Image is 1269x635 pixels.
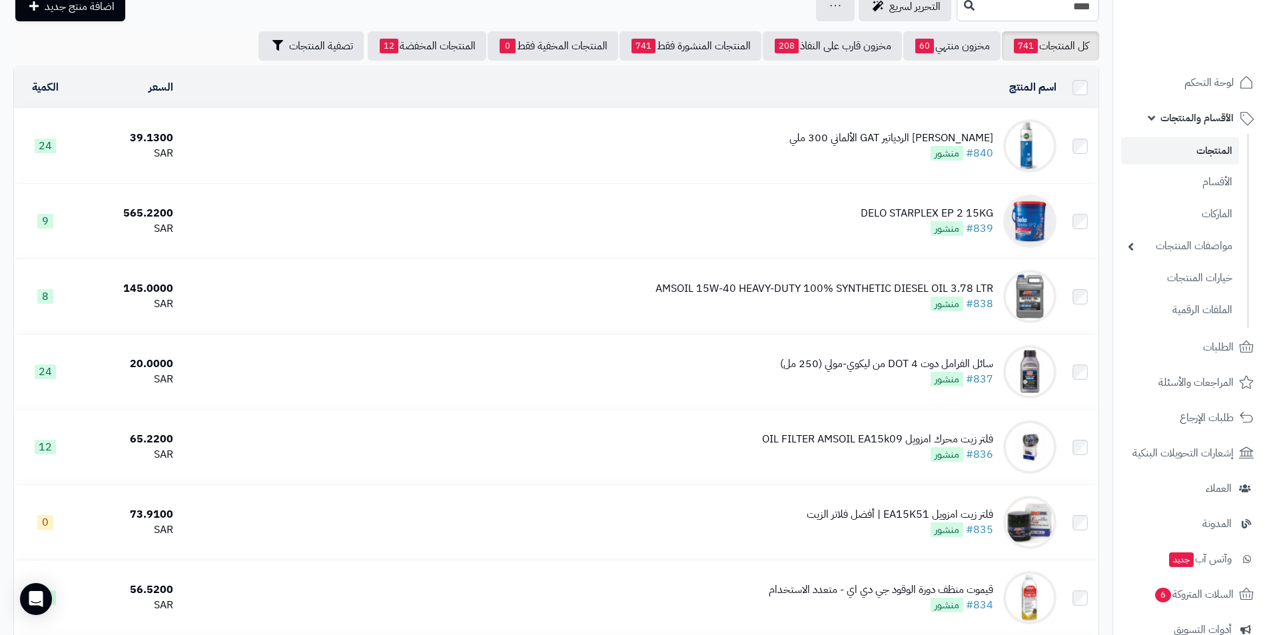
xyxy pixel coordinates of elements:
[931,297,963,311] span: منشور
[82,206,173,221] div: 565.2200
[82,582,173,598] div: 56.5200
[82,447,173,462] div: SAR
[82,146,173,161] div: SAR
[931,221,963,236] span: منشور
[1003,119,1057,173] img: مانع تسريب الردياتير GAT الألماني 300 ملي
[488,31,618,61] a: المنتجات المخفية فقط0
[1014,39,1038,53] span: 741
[763,31,902,61] a: مخزون قارب على النفاذ208
[1132,444,1234,462] span: إشعارات التحويلات البنكية
[1121,437,1261,469] a: إشعارات التحويلات البنكية
[1168,550,1232,568] span: وآتس آب
[861,206,993,221] div: DELO STARPLEX EP 2 15KG
[775,39,799,53] span: 208
[966,145,993,161] a: #840
[1121,296,1239,324] a: الملفات الرقمية
[655,281,993,297] div: AMSOIL 15W-40 HEAVY-DUTY 100% SYNTHETIC DIESEL OIL 3.78 LTR
[149,79,173,95] a: السعر
[82,356,173,372] div: 20.0000
[966,371,993,387] a: #837
[1203,338,1234,356] span: الطلبات
[82,507,173,522] div: 73.9100
[82,281,173,297] div: 145.0000
[1184,73,1234,92] span: لوحة التحكم
[82,372,173,387] div: SAR
[500,39,516,53] span: 0
[966,446,993,462] a: #836
[1003,420,1057,474] img: فلتر زيت محرك امزويل OIL FILTER AMSOIL EA15k09
[1003,571,1057,624] img: قيموت منظف دورة الوقود جي دي اي - متعدد الاستخدام
[931,522,963,537] span: منشور
[762,432,993,447] div: فلتر زيت محرك امزويل OIL FILTER AMSOIL EA15k09
[1160,109,1234,127] span: الأقسام والمنتجات
[82,522,173,538] div: SAR
[1121,472,1261,504] a: العملاء
[1003,496,1057,549] img: فلتر زيت امزويل EA15K51 | أفضل فلاتر الزيت
[35,364,56,379] span: 24
[1158,373,1234,392] span: المراجعات والأسئلة
[258,31,364,61] button: تصفية المنتجات
[966,296,993,312] a: #838
[1003,195,1057,248] img: DELO STARPLEX EP 2 15KG
[1202,514,1232,533] span: المدونة
[82,221,173,237] div: SAR
[966,597,993,613] a: #834
[1121,402,1261,434] a: طلبات الإرجاع
[82,131,173,146] div: 39.1300
[1009,79,1057,95] a: اسم المنتج
[37,214,53,229] span: 9
[807,507,993,522] div: فلتر زيت امزويل EA15K51 | أفضل فلاتر الزيت
[903,31,1001,61] a: مخزون منتهي60
[780,356,993,372] div: سائل الفرامل دوت 4 DOT من ليكوي-مولي (250 مل)
[380,39,398,53] span: 12
[966,522,993,538] a: #835
[1121,168,1239,197] a: الأقسام
[1121,264,1239,293] a: خيارات المنتجات
[1154,585,1234,604] span: السلات المتروكة
[82,297,173,312] div: SAR
[289,38,353,54] span: تصفية المنتجات
[1121,543,1261,575] a: وآتس آبجديد
[931,598,963,612] span: منشور
[82,598,173,613] div: SAR
[1121,331,1261,363] a: الطلبات
[1121,200,1239,229] a: الماركات
[32,79,59,95] a: الكمية
[1180,408,1234,427] span: طلبات الإرجاع
[931,146,963,161] span: منشور
[37,515,53,530] span: 0
[1121,578,1261,610] a: السلات المتروكة6
[931,372,963,386] span: منشور
[368,31,486,61] a: المنتجات المخفضة12
[1169,552,1194,567] span: جديد
[1003,345,1057,398] img: سائل الفرامل دوت 4 DOT من ليكوي-مولي (250 مل)
[1121,366,1261,398] a: المراجعات والأسئلة
[1206,479,1232,498] span: العملاء
[931,447,963,462] span: منشور
[1178,36,1256,64] img: logo-2.png
[789,131,993,146] div: [PERSON_NAME] الردياتير GAT الألماني 300 ملي
[1121,232,1239,261] a: مواصفات المنتجات
[1003,270,1057,323] img: AMSOIL 15W-40 HEAVY-DUTY 100% SYNTHETIC DIESEL OIL 3.78 LTR
[1002,31,1099,61] a: كل المنتجات741
[915,39,934,53] span: 60
[966,221,993,237] a: #839
[632,39,655,53] span: 741
[82,432,173,447] div: 65.2200
[35,440,56,454] span: 12
[1121,508,1261,540] a: المدونة
[620,31,761,61] a: المنتجات المنشورة فقط741
[35,139,56,153] span: 24
[20,583,52,615] div: Open Intercom Messenger
[1121,67,1261,99] a: لوحة التحكم
[769,582,993,598] div: قيموت منظف دورة الوقود جي دي اي - متعدد الاستخدام
[1121,137,1239,165] a: المنتجات
[37,289,53,304] span: 8
[1155,588,1171,602] span: 6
